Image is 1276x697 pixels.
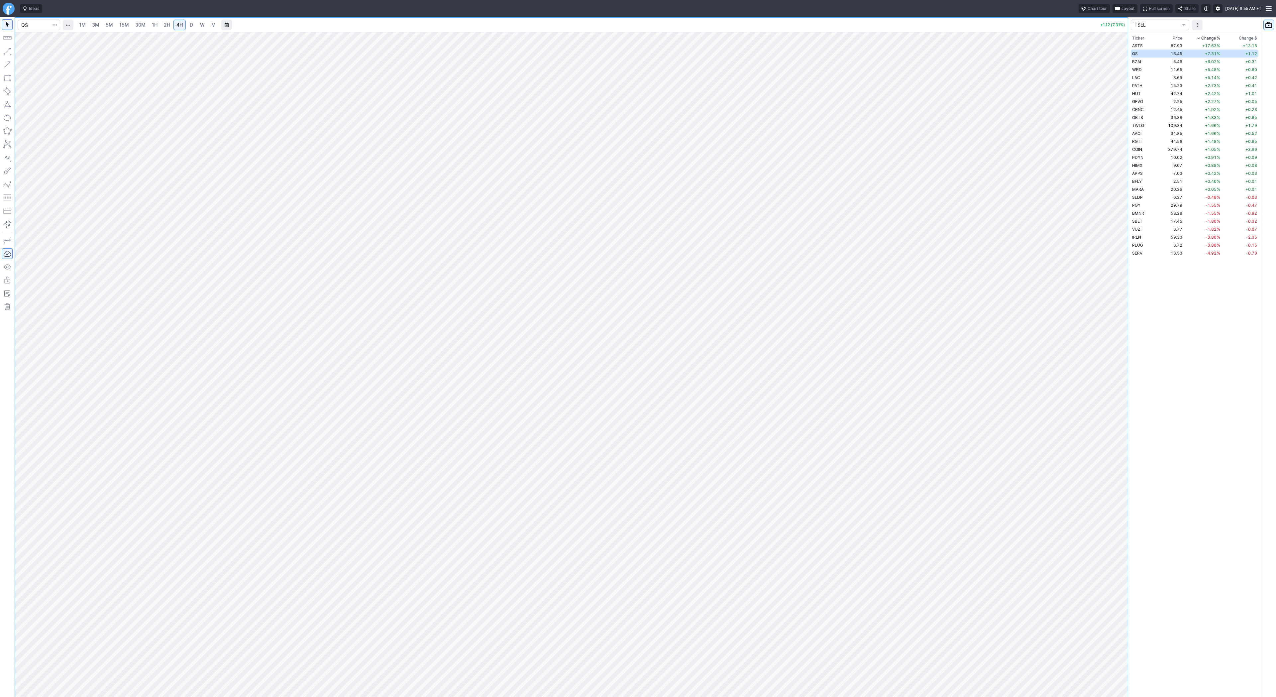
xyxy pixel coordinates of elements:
span: % [1217,179,1220,184]
button: Search [50,20,59,30]
span: +1.01 [1245,91,1257,96]
span: +0.88 [1205,163,1217,168]
button: Drawing mode: Single [2,235,13,246]
span: % [1217,99,1220,104]
td: 31.85 [1158,129,1184,137]
td: 42.74 [1158,89,1184,97]
span: COIN [1132,147,1142,152]
span: -0.07 [1246,227,1257,232]
span: +3.96 [1245,147,1257,152]
span: +13.18 [1243,43,1257,48]
span: Ideas [29,5,39,12]
span: +1.66 [1205,123,1217,128]
span: % [1217,219,1220,224]
span: +5.48 [1205,67,1217,72]
button: Measure [2,33,13,43]
span: -0.03 [1246,195,1257,200]
span: +2.42 [1205,91,1217,96]
span: -0.15 [1246,243,1257,248]
span: +6.02 [1205,59,1217,64]
a: 15M [116,20,132,30]
a: D [186,20,197,30]
span: +17.63 [1202,43,1217,48]
span: % [1217,235,1220,240]
span: M [211,22,216,28]
span: Full screen [1149,5,1170,12]
td: 36.38 [1158,113,1184,121]
span: 30M [135,22,146,28]
td: 11.65 [1158,65,1184,73]
button: Ideas [20,4,42,13]
span: % [1217,171,1220,176]
a: 1M [76,20,89,30]
span: ASTS [1132,43,1143,48]
button: Arrow [2,59,13,70]
a: 30M [132,20,149,30]
span: RGTI [1132,139,1141,144]
span: Share [1184,5,1196,12]
span: +0.03 [1245,171,1257,176]
td: 59.33 [1158,233,1184,241]
span: % [1217,211,1220,216]
span: CRNC [1132,107,1144,112]
td: 10.02 [1158,153,1184,161]
span: HUT [1132,91,1141,96]
button: Anchored VWAP [2,219,13,229]
span: % [1217,227,1220,232]
button: Settings [1213,4,1223,13]
span: SLDP [1132,195,1143,200]
button: Fibonacci retracements [2,192,13,203]
p: +1.12 (7.31%) [1100,23,1125,27]
span: +0.01 [1245,179,1257,184]
button: XABCD [2,139,13,150]
span: VUZI [1132,227,1141,232]
div: Ticker [1132,35,1144,42]
span: 2H [164,22,170,28]
span: QS [1132,51,1138,56]
span: +2.27 [1205,99,1217,104]
button: Text [2,152,13,163]
span: % [1217,51,1220,56]
span: W [200,22,205,28]
span: -1.82 [1206,227,1217,232]
span: +2.73 [1205,83,1217,88]
span: % [1217,195,1220,200]
div: Price [1173,35,1182,42]
button: Brush [2,166,13,176]
span: % [1217,163,1220,168]
td: 7.03 [1158,169,1184,177]
span: PATH [1132,83,1142,88]
span: SERV [1132,251,1142,256]
span: 1H [152,22,158,28]
td: 2.51 [1158,177,1184,185]
span: % [1217,91,1220,96]
span: -2.35 [1246,235,1257,240]
a: M [208,20,219,30]
button: Lock drawings [2,275,13,286]
button: Drawings Autosave: On [2,248,13,259]
span: +0.60 [1245,67,1257,72]
span: +0.31 [1245,59,1257,64]
span: Change $ [1239,35,1257,42]
button: Position [2,205,13,216]
button: Line [2,46,13,57]
span: D [190,22,193,28]
span: +0.52 [1245,131,1257,136]
a: Finviz.com [3,3,15,15]
span: -3.80 [1206,235,1217,240]
td: 16.45 [1158,50,1184,58]
button: Full screen [1140,4,1173,13]
td: 20.26 [1158,185,1184,193]
button: Triangle [2,99,13,110]
span: -1.80 [1206,219,1217,224]
span: 3M [92,22,99,28]
span: +1.48 [1205,139,1217,144]
span: PLUG [1132,243,1143,248]
td: 13.53 [1158,249,1184,257]
span: Change % [1201,35,1220,42]
span: % [1217,203,1220,208]
span: BZAI [1132,59,1141,64]
a: W [197,20,208,30]
span: +1.05 [1205,147,1217,152]
button: Layout [1113,4,1137,13]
